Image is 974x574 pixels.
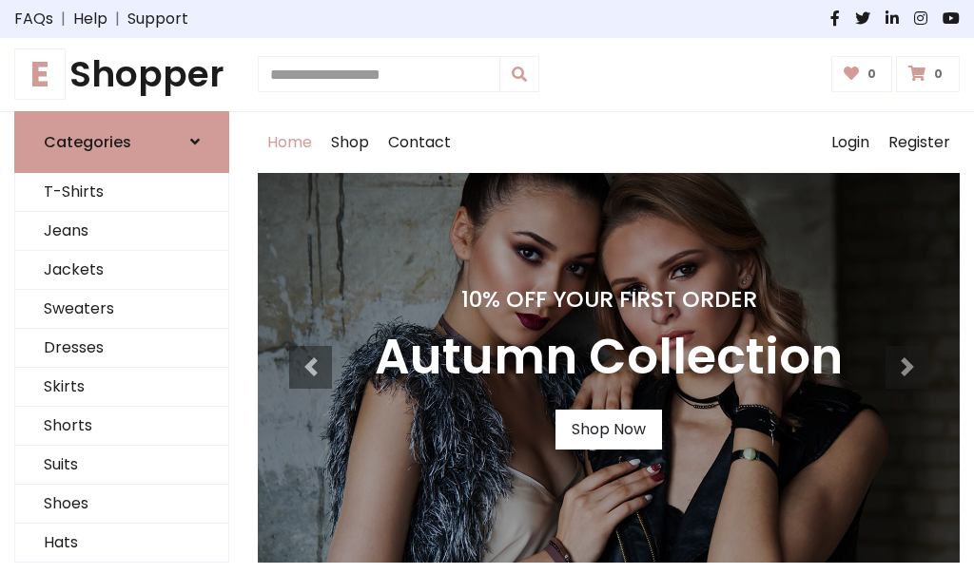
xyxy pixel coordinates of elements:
[15,485,228,524] a: Shoes
[379,112,460,173] a: Contact
[831,56,893,92] a: 0
[15,368,228,407] a: Skirts
[15,524,228,563] a: Hats
[555,410,662,450] a: Shop Now
[15,290,228,329] a: Sweaters
[73,8,107,30] a: Help
[879,112,960,173] a: Register
[127,8,188,30] a: Support
[14,53,229,96] h1: Shopper
[15,446,228,485] a: Suits
[863,66,881,83] span: 0
[15,173,228,212] a: T-Shirts
[15,251,228,290] a: Jackets
[15,407,228,446] a: Shorts
[14,48,66,100] span: E
[14,53,229,96] a: EShopper
[53,8,73,30] span: |
[321,112,379,173] a: Shop
[14,8,53,30] a: FAQs
[375,328,843,387] h3: Autumn Collection
[15,329,228,368] a: Dresses
[15,212,228,251] a: Jeans
[822,112,879,173] a: Login
[44,133,131,151] h6: Categories
[929,66,947,83] span: 0
[107,8,127,30] span: |
[375,286,843,313] h4: 10% Off Your First Order
[14,111,229,173] a: Categories
[258,112,321,173] a: Home
[896,56,960,92] a: 0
